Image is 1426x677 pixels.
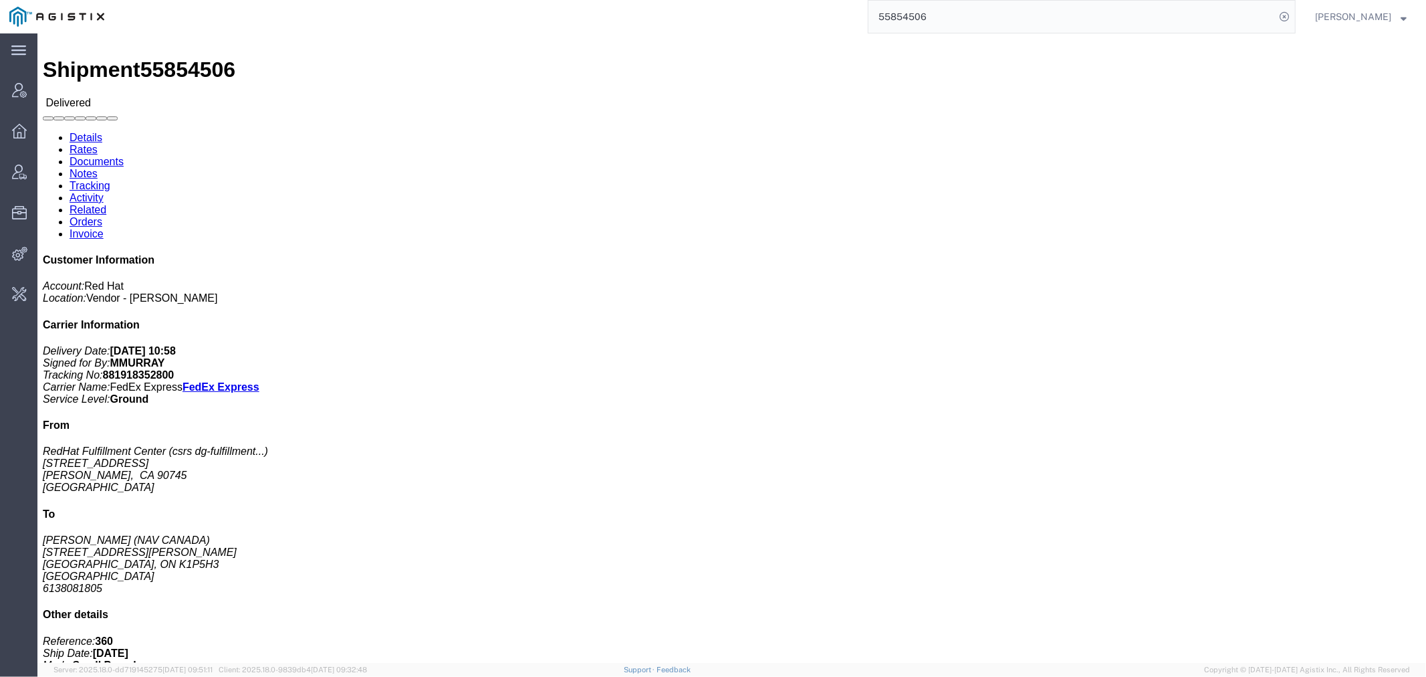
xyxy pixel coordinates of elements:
span: [DATE] 09:51:11 [162,666,213,674]
span: Copyright © [DATE]-[DATE] Agistix Inc., All Rights Reserved [1204,664,1410,676]
span: Client: 2025.18.0-9839db4 [219,666,367,674]
a: Feedback [657,666,691,674]
iframe: FS Legacy Container [37,33,1426,663]
span: Server: 2025.18.0-dd719145275 [53,666,213,674]
input: Search for shipment number, reference number [868,1,1275,33]
button: [PERSON_NAME] [1314,9,1407,25]
a: Support [624,666,657,674]
img: logo [9,7,104,27]
span: [DATE] 09:32:48 [311,666,367,674]
span: Carrie Virgilio [1315,9,1391,24]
